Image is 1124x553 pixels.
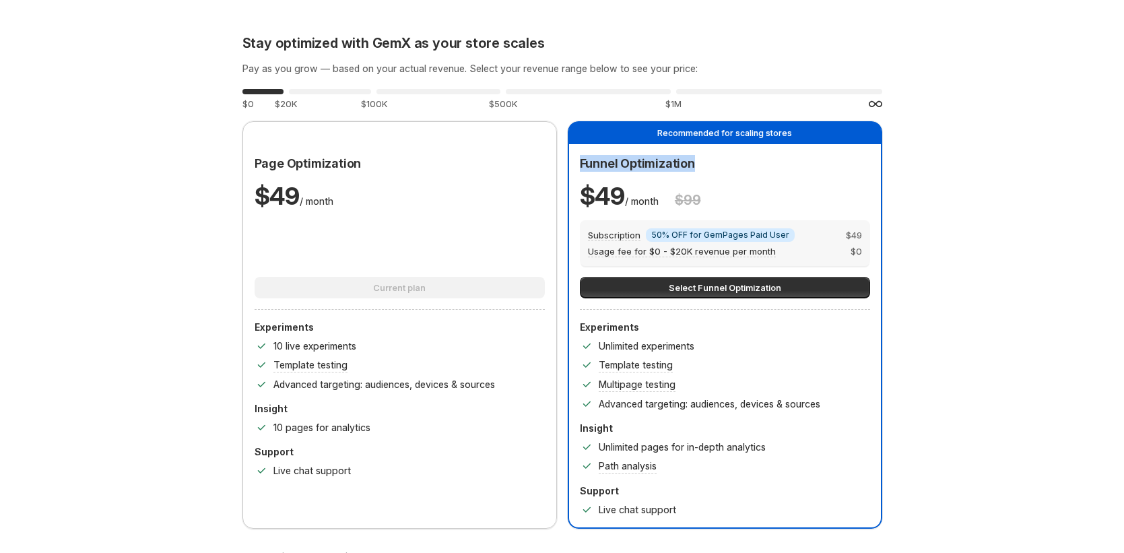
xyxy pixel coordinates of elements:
[273,421,370,434] p: 10 pages for analytics
[273,378,495,391] p: Advanced targeting: audiences, devices & sources
[599,358,673,372] p: Template testing
[580,180,659,212] p: / month
[275,98,297,109] span: $20K
[599,397,820,411] p: Advanced targeting: audiences, devices & sources
[255,445,545,459] p: Support
[599,339,694,353] p: Unlimited experiments
[489,98,517,109] span: $500K
[599,441,766,454] p: Unlimited pages for in-depth analytics
[675,192,700,208] h3: $ 99
[242,62,882,75] h3: Pay as you grow — based on your actual revenue. Select your revenue range below to see your price:
[273,464,351,478] p: Live chat support
[657,128,792,138] span: Recommended for scaling stores
[580,422,870,435] p: Insight
[599,459,657,473] p: Path analysis
[580,484,870,498] p: Support
[846,228,862,242] span: $ 49
[242,98,254,109] span: $0
[599,378,675,391] p: Multipage testing
[599,503,676,517] p: Live chat support
[255,156,362,170] span: Page Optimization
[651,230,789,240] span: 50% OFF for GemPages Paid User
[255,180,333,212] p: / month
[255,181,300,211] span: $ 49
[273,339,356,353] p: 10 live experiments
[580,277,870,298] button: Select Funnel Optimization
[242,35,882,51] h2: Stay optimized with GemX as your store scales
[580,181,625,211] span: $ 49
[361,98,387,109] span: $100K
[665,98,682,109] span: $1M
[255,402,545,416] p: Insight
[588,246,776,257] span: Usage fee for $0 - $20K revenue per month
[255,321,545,334] p: Experiments
[580,156,695,170] span: Funnel Optimization
[273,358,348,372] p: Template testing
[669,281,781,294] span: Select Funnel Optimization
[851,245,862,258] span: $ 0
[588,230,640,241] span: Subscription
[580,321,870,334] p: Experiments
